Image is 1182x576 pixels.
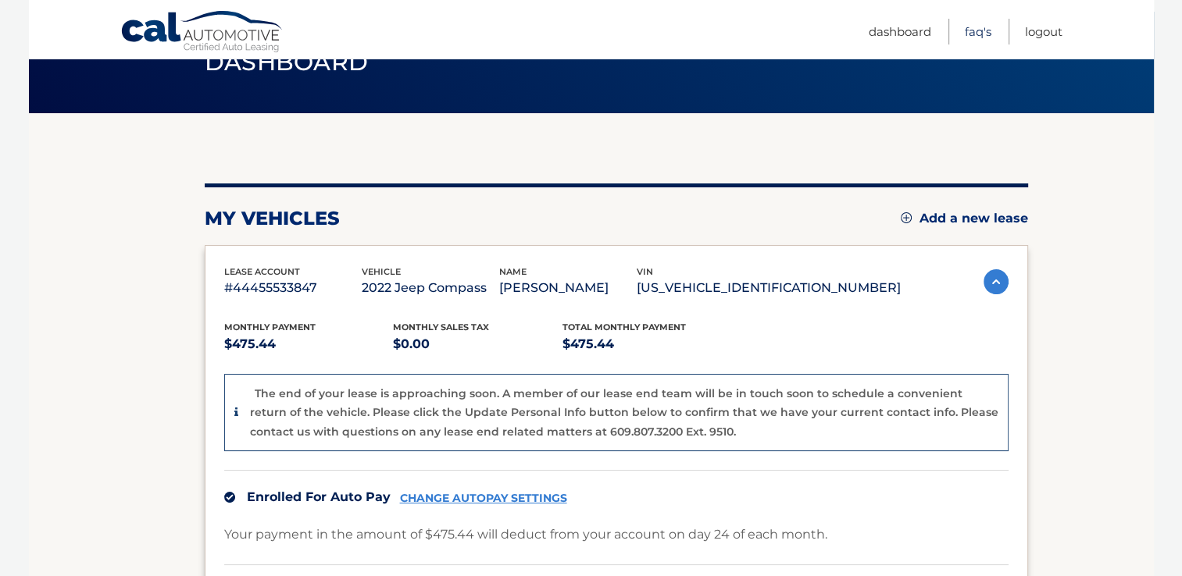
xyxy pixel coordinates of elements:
[562,322,686,332] span: Total Monthly Payment
[869,19,931,44] a: Dashboard
[224,333,394,355] p: $475.44
[362,277,499,299] p: 2022 Jeep Compass
[1025,19,1062,44] a: Logout
[499,277,637,299] p: [PERSON_NAME]
[400,492,567,505] a: CHANGE AUTOPAY SETTINGS
[247,489,391,504] span: Enrolled For Auto Pay
[224,266,300,277] span: lease account
[637,266,653,277] span: vin
[562,333,732,355] p: $475.44
[224,277,362,299] p: #44455533847
[224,322,316,332] span: Monthly Payment
[362,266,401,277] span: vehicle
[393,322,489,332] span: Monthly sales Tax
[250,386,998,439] p: The end of your lease is approaching soon. A member of our lease end team will be in touch soon t...
[901,211,1028,226] a: Add a new lease
[205,207,340,230] h2: my vehicles
[901,212,912,223] img: add.svg
[224,524,827,546] p: Your payment in the amount of $475.44 will deduct from your account on day 24 of each month.
[393,333,562,355] p: $0.00
[120,10,284,55] a: Cal Automotive
[637,277,901,299] p: [US_VEHICLE_IDENTIFICATION_NUMBER]
[965,19,991,44] a: FAQ's
[499,266,527,277] span: name
[984,269,1009,294] img: accordion-active.svg
[205,48,369,76] span: Dashboard
[224,492,235,503] img: check.svg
